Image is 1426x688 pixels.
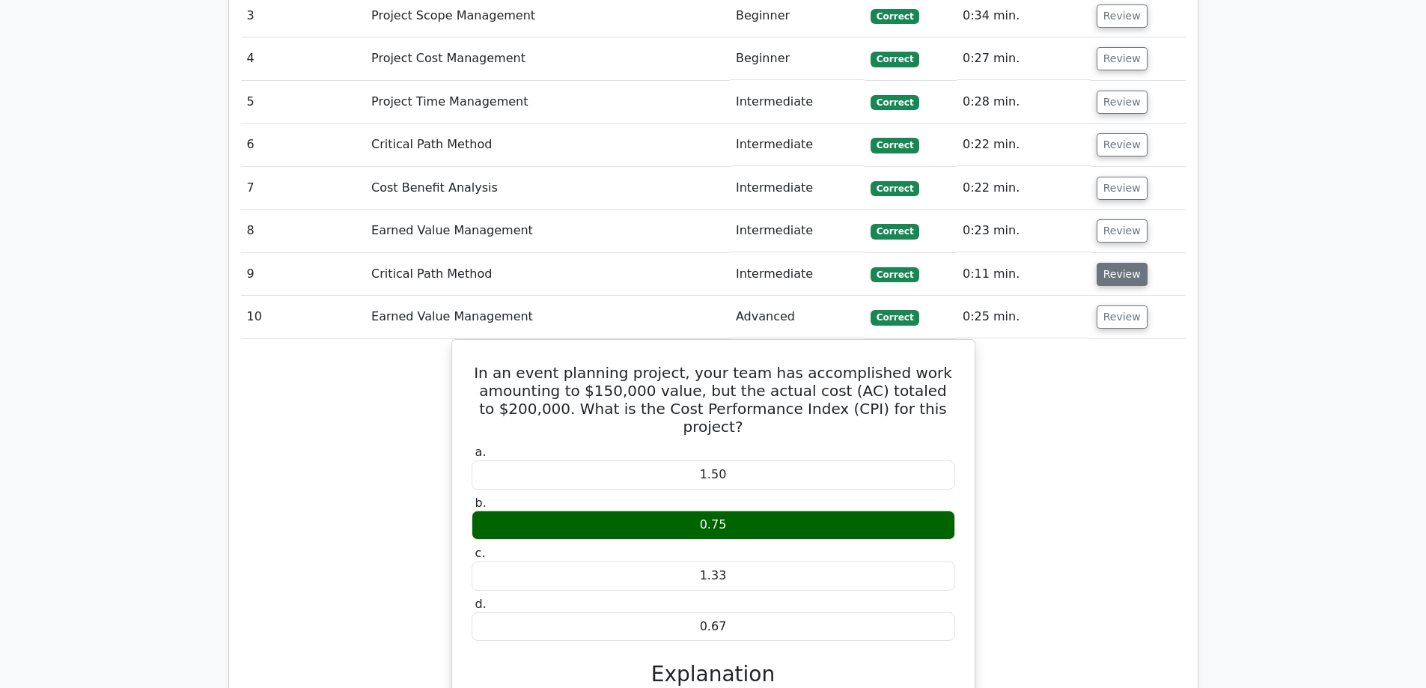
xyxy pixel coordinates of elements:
td: Project Cost Management [365,37,730,80]
td: 0:11 min. [957,253,1091,296]
span: Correct [871,224,919,239]
h5: In an event planning project, your team has accomplished work amounting to $150,000 value, but th... [470,364,957,436]
td: Beginner [730,37,865,80]
div: 1.33 [472,561,955,591]
button: Review [1097,133,1148,156]
div: 1.50 [472,460,955,490]
td: 0:27 min. [957,37,1091,80]
td: 0:22 min. [957,124,1091,166]
td: 8 [241,210,366,252]
td: Critical Path Method [365,124,730,166]
td: Intermediate [730,210,865,252]
td: 0:28 min. [957,81,1091,124]
td: 7 [241,167,366,210]
td: Cost Benefit Analysis [365,167,730,210]
span: Correct [871,9,919,24]
td: Earned Value Management [365,210,730,252]
td: 5 [241,81,366,124]
td: 9 [241,253,366,296]
button: Review [1097,47,1148,70]
span: b. [475,496,487,510]
span: Correct [871,181,919,196]
span: Correct [871,138,919,153]
td: 0:22 min. [957,167,1091,210]
span: Correct [871,267,919,282]
button: Review [1097,4,1148,28]
td: Critical Path Method [365,253,730,296]
button: Review [1097,263,1148,286]
td: Intermediate [730,253,865,296]
span: Correct [871,310,919,325]
td: Intermediate [730,124,865,166]
button: Review [1097,177,1148,200]
div: 0.67 [472,612,955,642]
td: 4 [241,37,366,80]
span: Correct [871,52,919,67]
h3: Explanation [481,662,946,687]
td: Project Time Management [365,81,730,124]
td: 0:25 min. [957,296,1091,338]
td: Earned Value Management [365,296,730,338]
button: Review [1097,305,1148,329]
span: d. [475,597,487,611]
div: 0.75 [472,511,955,540]
span: c. [475,546,486,560]
td: Intermediate [730,167,865,210]
td: 10 [241,296,366,338]
td: Intermediate [730,81,865,124]
span: a. [475,445,487,459]
button: Review [1097,219,1148,243]
td: 6 [241,124,366,166]
button: Review [1097,91,1148,114]
td: Advanced [730,296,865,338]
span: Correct [871,95,919,110]
td: 0:23 min. [957,210,1091,252]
